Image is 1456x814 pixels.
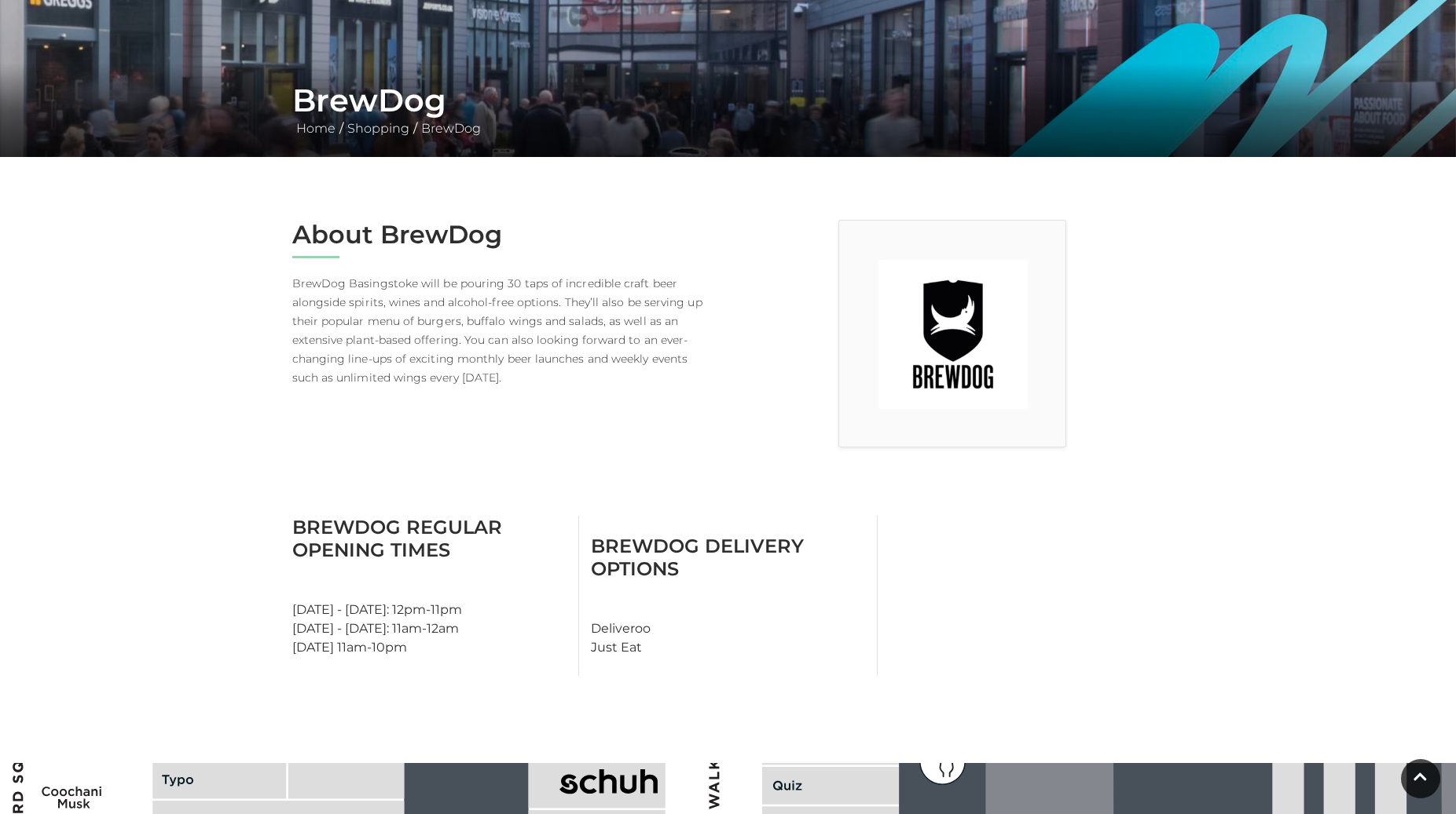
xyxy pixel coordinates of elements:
[292,121,339,136] a: Home
[343,121,413,136] a: Shopping
[281,516,579,676] div: [DATE] - [DATE]: 12pm-11pm [DATE] - [DATE]: 11am-12am [DATE] 11am-10pm
[292,516,567,561] h3: BrewDog Regular Opening Times
[281,82,1176,138] div: / /
[591,535,865,580] h3: BrewDog Delivery Options
[292,82,1164,119] h1: BrewDog
[292,220,717,250] h2: About BrewDog
[417,121,485,136] a: BrewDog
[579,516,878,676] div: Deliveroo Just Eat
[292,274,717,387] p: BrewDog Basingstoke will be pouring 30 taps of incredible craft beer alongside spirits, wines and...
